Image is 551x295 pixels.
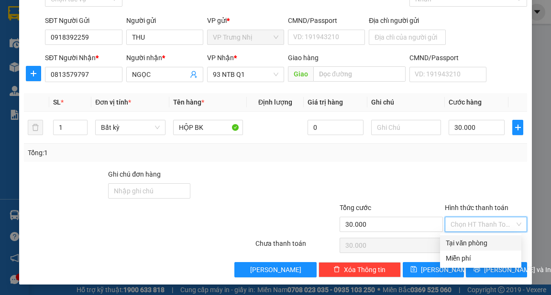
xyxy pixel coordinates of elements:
[28,147,213,158] div: Tổng: 1
[207,54,234,62] span: VP Nhận
[26,66,41,81] button: plus
[474,266,480,274] span: printer
[45,53,122,63] div: SĐT Người Nhận
[288,15,365,26] div: CMND/Passport
[173,98,204,106] span: Tên hàng
[369,15,446,26] div: Địa chỉ người gửi
[26,70,41,77] span: plus
[258,98,292,106] span: Định lượng
[410,266,417,274] span: save
[213,30,278,44] span: VP Trưng Nhị
[82,8,149,31] div: 93 NTB Q1
[8,42,75,56] div: 0919180317
[101,120,160,135] span: Bất kỳ
[308,120,364,135] input: 0
[308,98,343,106] span: Giá trị hàng
[8,31,75,42] div: A CHÂU
[333,266,340,274] span: delete
[403,262,464,277] button: save[PERSON_NAME]
[8,9,23,19] span: Gửi:
[190,71,198,78] span: user-add
[108,170,161,178] label: Ghi chú đơn hàng
[313,66,406,82] input: Dọc đường
[288,66,313,82] span: Giao
[126,15,203,26] div: Người gửi
[53,98,61,106] span: SL
[250,264,301,275] span: [PERSON_NAME]
[445,204,508,211] label: Hình thức thanh toán
[371,120,441,135] input: Ghi Chú
[8,8,75,31] div: VP Trưng Nhị
[340,204,371,211] span: Tổng cước
[369,30,446,45] input: Địa chỉ của người gửi
[409,53,486,63] div: CMND/Passport
[207,15,284,26] div: VP gửi
[319,262,401,277] button: deleteXóa Thông tin
[7,63,16,73] span: R :
[484,264,551,275] span: [PERSON_NAME] và In
[45,15,122,26] div: SĐT Người Gửi
[367,93,445,112] th: Ghi chú
[344,264,386,275] span: Xóa Thông tin
[466,262,527,277] button: printer[PERSON_NAME] và In
[254,238,339,255] div: Chưa thanh toán
[126,53,203,63] div: Người nhận
[28,120,43,135] button: delete
[82,9,105,19] span: Nhận:
[421,264,472,275] span: [PERSON_NAME]
[449,98,482,106] span: Cước hàng
[288,54,319,62] span: Giao hàng
[82,42,149,56] div: 0989008007
[234,262,317,277] button: [PERSON_NAME]
[446,253,516,263] div: Miễn phí
[82,31,149,42] div: BÉ
[95,98,131,106] span: Đơn vị tính
[513,124,522,131] span: plus
[213,67,278,82] span: 93 NTB Q1
[173,120,243,135] input: VD: Bàn, Ghế
[7,62,77,73] div: 60.000
[108,183,190,199] input: Ghi chú đơn hàng
[512,120,523,135] button: plus
[446,238,516,248] div: Tại văn phòng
